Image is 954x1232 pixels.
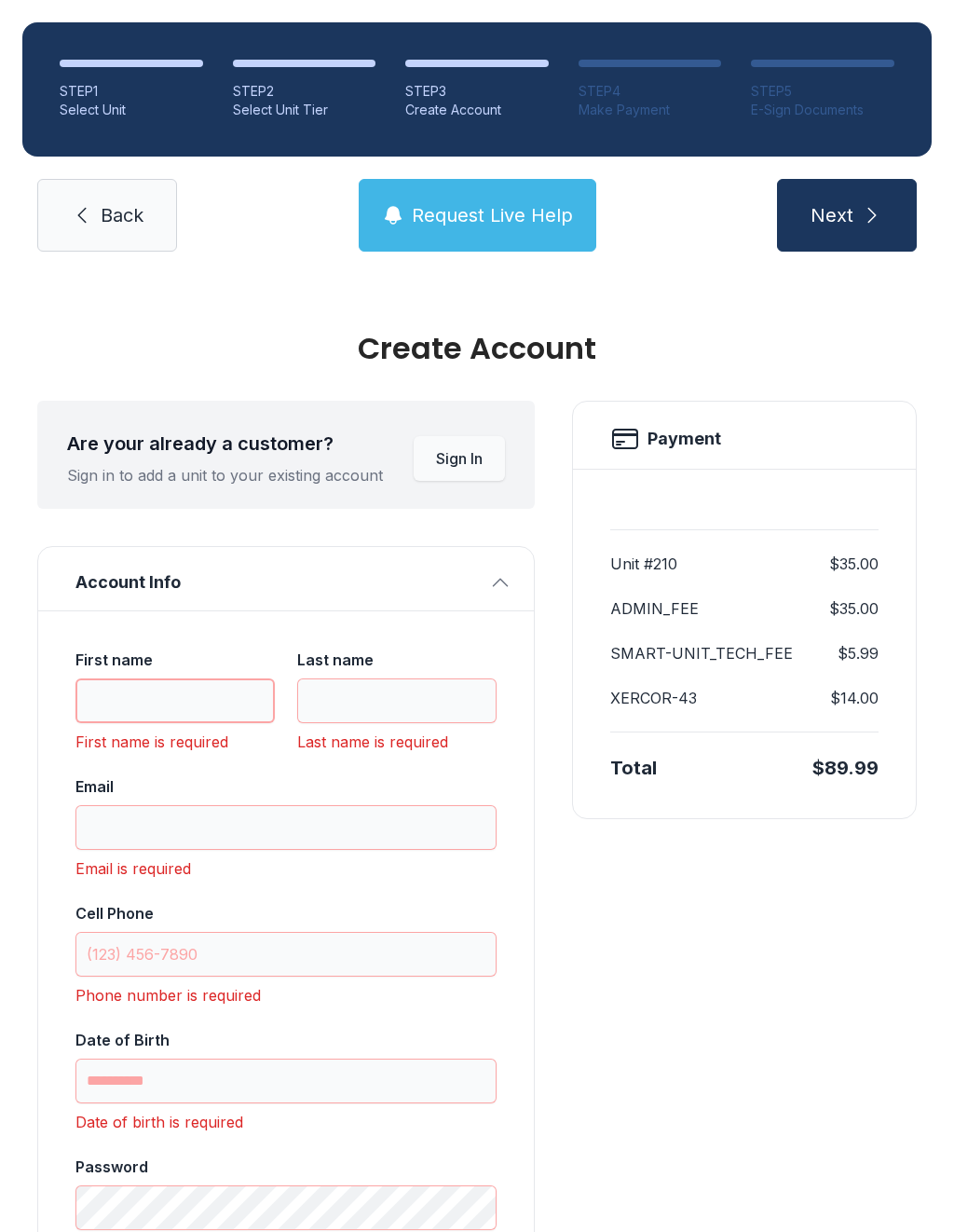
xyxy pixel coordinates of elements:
[812,755,879,781] div: $89.99
[233,82,376,101] div: STEP 2
[75,649,275,671] div: First name
[75,902,497,924] div: Cell Phone
[436,447,483,470] span: Sign In
[811,202,853,228] span: Next
[297,649,497,671] div: Last name
[37,334,917,363] div: Create Account
[579,101,722,119] div: Make Payment
[830,687,879,709] dd: $14.00
[60,101,203,119] div: Select Unit
[75,1185,497,1230] input: Password
[829,553,879,575] dd: $35.00
[610,597,699,620] dt: ADMIN_FEE
[75,678,275,723] input: First name
[75,984,497,1006] div: Phone number is required
[75,1156,497,1178] div: Password
[75,1059,497,1103] input: Date of Birth
[579,82,722,101] div: STEP 4
[647,426,721,452] h2: Payment
[67,431,383,457] div: Are your already a customer?
[75,932,497,977] input: Cell Phone
[60,82,203,101] div: STEP 1
[75,1111,497,1133] div: Date of birth is required
[75,1029,497,1051] div: Date of Birth
[297,678,497,723] input: Last name
[75,775,497,798] div: Email
[751,101,894,119] div: E-Sign Documents
[75,805,497,850] input: Email
[297,731,497,753] div: Last name is required
[610,687,697,709] dt: XERCOR-43
[412,202,573,228] span: Request Live Help
[67,464,383,486] div: Sign in to add a unit to your existing account
[75,857,497,880] div: Email is required
[101,202,143,228] span: Back
[829,597,879,620] dd: $35.00
[610,553,677,575] dt: Unit #210
[233,101,376,119] div: Select Unit Tier
[610,755,657,781] div: Total
[405,82,549,101] div: STEP 3
[75,569,482,595] span: Account Info
[75,731,275,753] div: First name is required
[751,82,894,101] div: STEP 5
[405,101,549,119] div: Create Account
[838,642,879,664] dd: $5.99
[38,547,534,610] button: Account Info
[610,642,793,664] dt: SMART-UNIT_TECH_FEE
